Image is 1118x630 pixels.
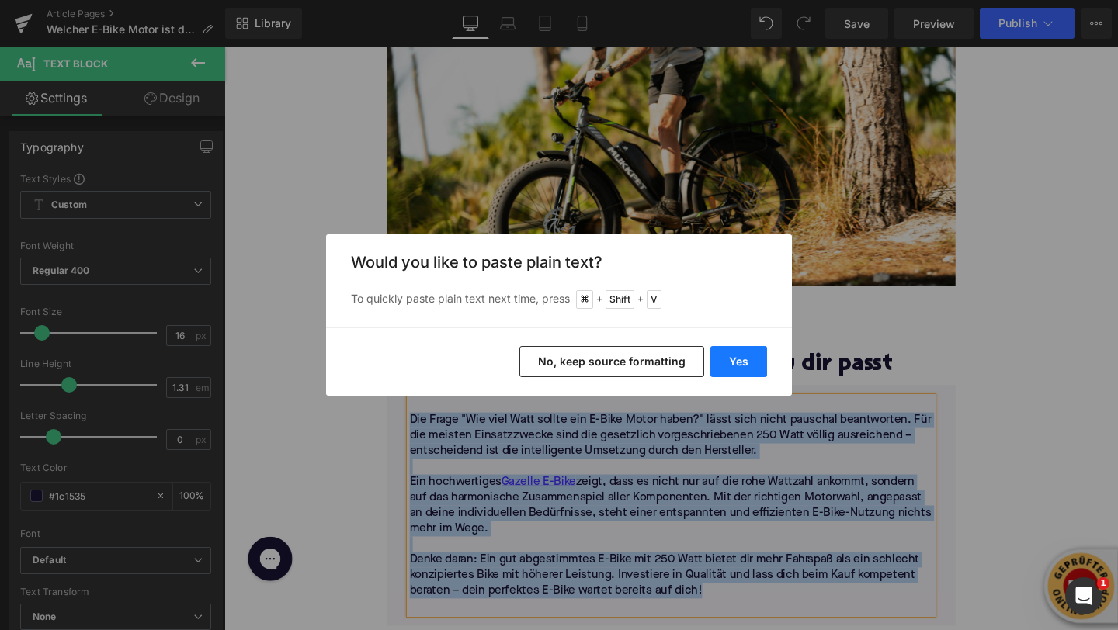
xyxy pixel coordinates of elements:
h3: Would you like to paste plain text? [351,253,767,272]
a: zu unseren E-Bikes [392,259,547,300]
button: No, keep source formatting [519,346,704,377]
span: V [647,290,661,309]
iframe: Gorgias live chat messenger [17,510,79,567]
span: + [596,292,602,307]
p: To quickly paste plain text next time, press [351,290,767,309]
span: + [637,292,644,307]
iframe: Intercom live chat [1065,577,1102,614]
span: 1 [1097,577,1109,590]
a: Gazelle E-Bike [291,450,370,466]
button: Yes [710,346,767,377]
p: Denke daran: Ein gut abgestimmtes E-Bike mit 250 Watt bietet dir mehr Fahrspaß als ein schlecht k... [195,531,745,580]
span: Shift [606,290,634,309]
h2: Fazit: Der beste Motor ist der, der zu dir passt [171,322,769,350]
p: Die Frage "Wie viel Watt sollte ein E-Bike Motor haben?" lässt sich nicht pauschal beantworten. F... [195,385,745,434]
span: zu unseren E-Bikes [417,272,523,288]
p: Ein hochwertiges zeigt, dass es nicht nur auf die rohe Wattzahl ankommt, sondern auf das harmonis... [195,450,745,515]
